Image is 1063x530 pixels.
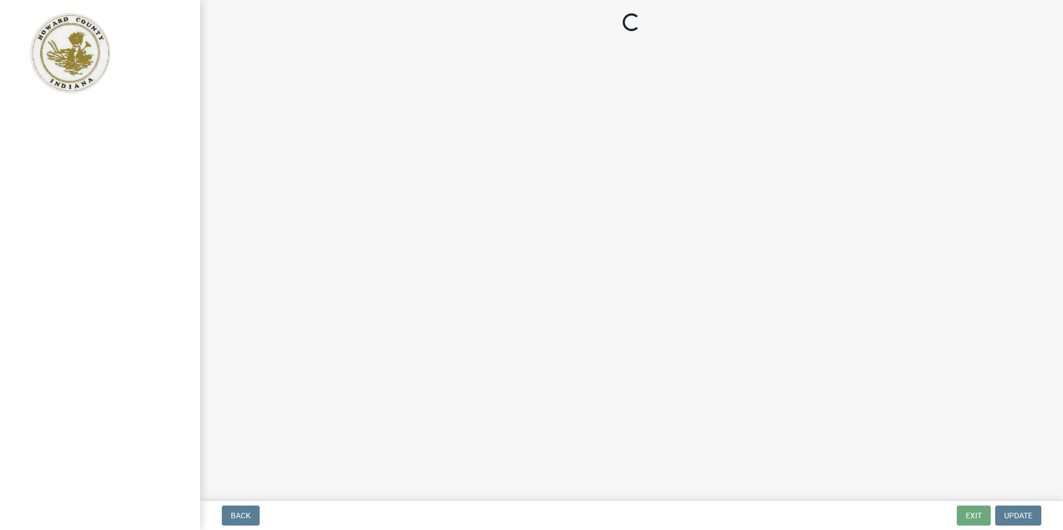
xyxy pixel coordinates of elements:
[995,506,1041,526] button: Update
[1004,511,1032,520] span: Update
[957,506,991,526] button: Exit
[231,511,251,520] span: Back
[222,506,260,526] button: Back
[22,12,117,95] img: Howard County, Indiana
